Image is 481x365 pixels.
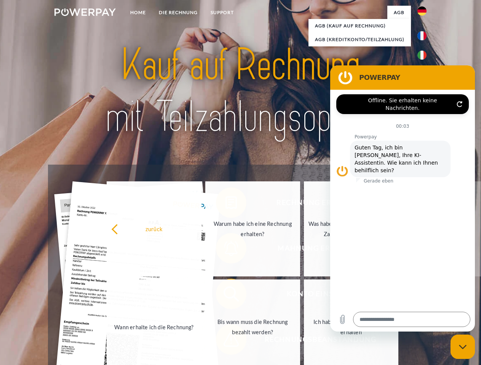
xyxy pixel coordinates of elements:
a: agb [387,6,411,19]
div: zurück [111,224,197,234]
a: AGB (Kauf auf Rechnung) [308,19,411,33]
div: Was habe ich noch offen, ist meine Zahlung eingegangen? [308,219,394,239]
img: logo-powerpay-white.svg [54,8,116,16]
a: SUPPORT [204,6,240,19]
div: Ich habe nur eine Teillieferung erhalten [308,317,394,337]
img: it [417,51,427,60]
div: Bis wann muss die Rechnung bezahlt werden? [210,317,296,337]
a: Home [124,6,152,19]
div: Wann erhalte ich die Rechnung? [111,322,197,332]
a: AGB (Kreditkonto/Teilzahlung) [308,33,411,46]
iframe: Messaging-Fenster [330,65,475,332]
a: DIE RECHNUNG [152,6,204,19]
img: de [417,6,427,16]
div: Warum habe ich eine Rechnung erhalten? [210,219,296,239]
img: title-powerpay_de.svg [73,36,408,146]
iframe: Schaltfläche zum Öffnen des Messaging-Fensters; Konversation läuft [451,335,475,359]
a: Was habe ich noch offen, ist meine Zahlung eingegangen? [304,181,399,276]
img: fr [417,31,427,40]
